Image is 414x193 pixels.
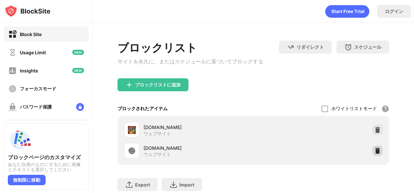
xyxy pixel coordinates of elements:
div: Insights [20,68,38,73]
img: password-protection-off.svg [8,103,17,111]
div: ウェブサイト [144,151,171,157]
div: Export [135,182,150,187]
iframe: [Googleでログイン]ダイアログ [280,6,407,67]
div: ウェブサイト [144,131,171,136]
img: insights-off.svg [8,67,17,75]
div: サイトを永久に、またはスケジュールに基づいてブロックする [117,58,263,65]
div: あなた自身のものにするために画像とテキストを選択してください [8,162,85,172]
div: ブロックされたアイテム [117,106,168,112]
div: Block Site [20,32,42,37]
img: logo-blocksite.svg [5,5,50,18]
img: block-on.svg [8,30,17,38]
div: Import [179,182,194,187]
img: new-icon.svg [72,50,84,55]
div: ブロックリストに追加 [135,82,181,87]
img: favicons [128,147,136,155]
div: パスワード保護 [20,104,52,110]
img: push-custom-page.svg [8,128,31,151]
div: animation [325,5,369,18]
div: ブロックページのカスタマイズ [8,154,85,161]
img: lock-menu.svg [76,103,84,111]
div: ホワイトリストモード [331,106,377,112]
img: favicons [128,126,136,134]
img: focus-off.svg [8,85,17,93]
div: 無制限に移動 [8,175,46,185]
img: time-usage-off.svg [8,48,17,57]
div: フォーカスモード [20,86,56,92]
div: [DOMAIN_NAME] [144,145,253,151]
div: Usage Limit [20,50,46,55]
div: [DOMAIN_NAME] [144,124,253,131]
img: new-icon.svg [72,68,84,73]
div: ブロックリスト [117,41,263,56]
